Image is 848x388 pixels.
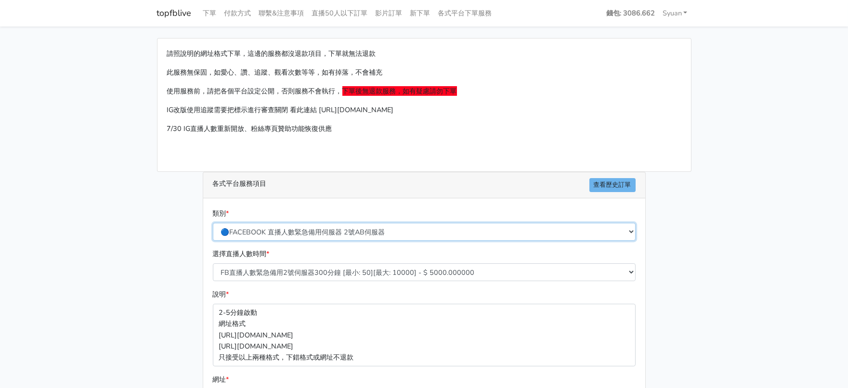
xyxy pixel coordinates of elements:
[157,4,192,23] a: topfblive
[255,4,308,23] a: 聯繫&注意事項
[372,4,406,23] a: 影片訂單
[199,4,221,23] a: 下單
[167,86,681,97] p: 使用服務前，請把各個平台設定公開，否則服務不會執行，
[659,4,691,23] a: Syuan
[213,374,229,385] label: 網址
[213,248,270,259] label: 選擇直播人數時間
[213,304,636,366] p: 2-5分鐘啟動 網址格式 [URL][DOMAIN_NAME] [URL][DOMAIN_NAME] 只接受以上兩種格式，下錯格式或網址不退款
[308,4,372,23] a: 直播50人以下訂單
[167,104,681,116] p: IG改版使用追蹤需要把標示進行審查關閉 看此連結 [URL][DOMAIN_NAME]
[213,289,229,300] label: 說明
[203,172,645,198] div: 各式平台服務項目
[406,4,434,23] a: 新下單
[213,208,229,219] label: 類別
[167,123,681,134] p: 7/30 IG直播人數重新開放、粉絲專頁贊助功能恢復供應
[221,4,255,23] a: 付款方式
[589,178,636,192] a: 查看歷史訂單
[167,48,681,59] p: 請照說明的網址格式下單，這邊的服務都沒退款項目，下單就無法退款
[434,4,496,23] a: 各式平台下單服務
[342,86,457,96] span: 下單後無退款服務，如有疑慮請勿下單
[606,8,655,18] strong: 錢包: 3086.662
[602,4,659,23] a: 錢包: 3086.662
[167,67,681,78] p: 此服務無保固，如愛心、讚、追蹤、觀看次數等等，如有掉落，不會補充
